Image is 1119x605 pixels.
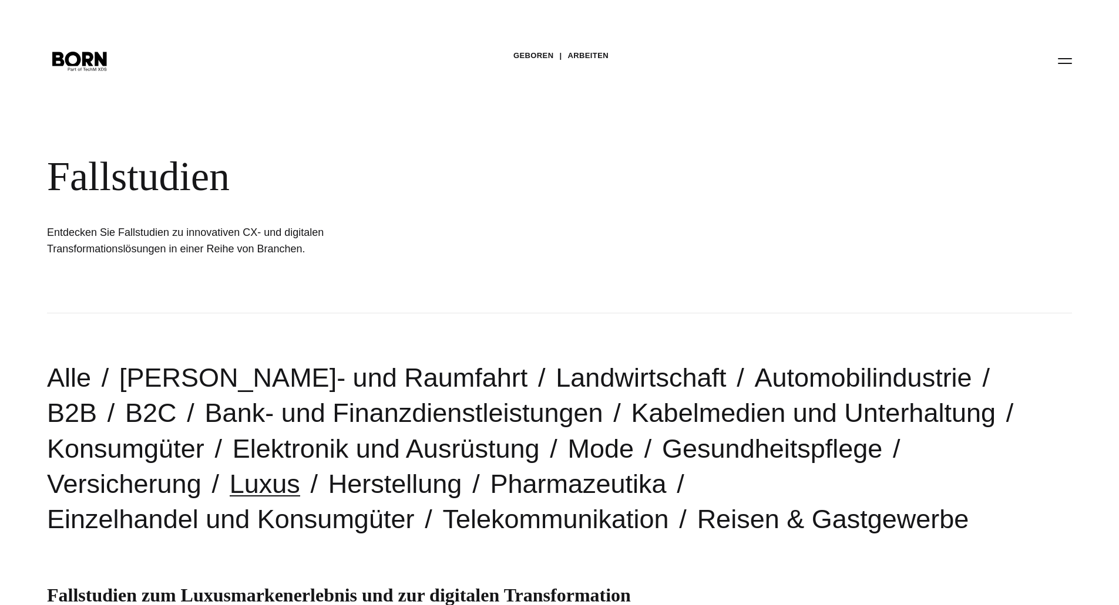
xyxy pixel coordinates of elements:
font: Arbeiten [567,51,609,60]
a: B2C [125,398,177,428]
a: Einzelhandel und Konsumgüter [47,504,414,534]
a: Landwirtschaft [556,363,726,393]
font: Fallstudien [47,154,230,199]
a: Luxus [230,469,300,499]
font: Entdecken Sie Fallstudien zu innovativen CX- und digitalen Transformationslösungen in einer Reihe... [47,227,324,255]
a: Automobilindustrie [754,363,972,393]
button: Offen [1051,48,1079,73]
a: Herstellung [328,469,462,499]
a: Reisen & Gastgewerbe [697,504,969,534]
a: Kabelmedien und Unterhaltung [631,398,996,428]
a: [PERSON_NAME]- und Raumfahrt [119,363,527,393]
a: Telekommunikation [442,504,668,534]
a: Pharmazeutika [490,469,666,499]
a: B2B [47,398,97,428]
a: Gesundheitspflege [662,434,882,464]
a: Versicherung [47,469,201,499]
font: GEBOREN [513,51,553,60]
a: Elektronik und Ausrüstung [233,434,540,464]
a: Konsumgüter [47,434,204,464]
a: Bank- und Finanzdienstleistungen [205,398,603,428]
a: Arbeiten [567,47,609,65]
a: GEBOREN [513,47,553,65]
a: Alle [47,363,91,393]
a: Mode [567,434,634,464]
